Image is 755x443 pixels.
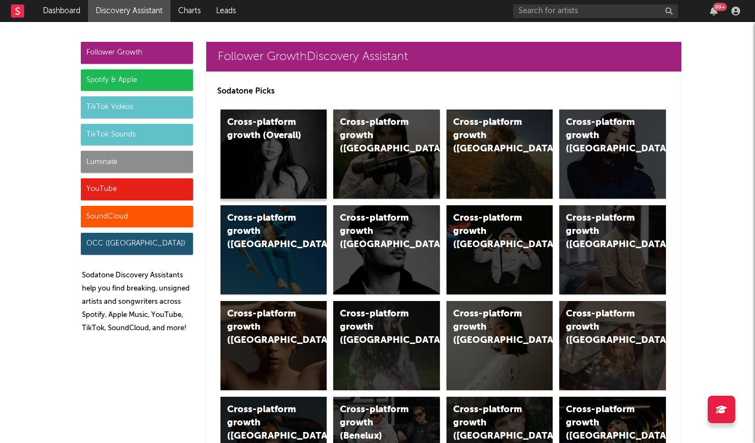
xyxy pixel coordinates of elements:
[81,206,193,228] div: SoundCloud
[81,151,193,173] div: Luminate
[566,403,641,443] div: Cross-platform growth ([GEOGRAPHIC_DATA])
[453,308,528,347] div: Cross-platform growth ([GEOGRAPHIC_DATA])
[340,308,415,347] div: Cross-platform growth ([GEOGRAPHIC_DATA])
[453,212,528,251] div: Cross-platform growth ([GEOGRAPHIC_DATA]/GSA)
[340,116,415,156] div: Cross-platform growth ([GEOGRAPHIC_DATA])
[217,85,670,98] p: Sodatone Picks
[206,42,681,72] a: Follower GrowthDiscovery Assistant
[82,269,193,335] p: Sodatone Discovery Assistants help you find breaking, unsigned artists and songwriters across Spo...
[81,96,193,118] div: TikTok Videos
[221,110,327,199] a: Cross-platform growth (Overall)
[447,205,553,294] a: Cross-platform growth ([GEOGRAPHIC_DATA]/GSA)
[81,69,193,91] div: Spotify & Apple
[221,301,327,390] a: Cross-platform growth ([GEOGRAPHIC_DATA])
[333,301,440,390] a: Cross-platform growth ([GEOGRAPHIC_DATA])
[333,110,440,199] a: Cross-platform growth ([GEOGRAPHIC_DATA])
[566,212,641,251] div: Cross-platform growth ([GEOGRAPHIC_DATA])
[81,178,193,200] div: YouTube
[566,308,641,347] div: Cross-platform growth ([GEOGRAPHIC_DATA])
[559,301,666,390] a: Cross-platform growth ([GEOGRAPHIC_DATA])
[333,205,440,294] a: Cross-platform growth ([GEOGRAPHIC_DATA])
[559,205,666,294] a: Cross-platform growth ([GEOGRAPHIC_DATA])
[221,205,327,294] a: Cross-platform growth ([GEOGRAPHIC_DATA])
[227,308,302,347] div: Cross-platform growth ([GEOGRAPHIC_DATA])
[227,212,302,251] div: Cross-platform growth ([GEOGRAPHIC_DATA])
[453,116,528,156] div: Cross-platform growth ([GEOGRAPHIC_DATA])
[453,403,528,443] div: Cross-platform growth ([GEOGRAPHIC_DATA])
[227,403,302,443] div: Cross-platform growth ([GEOGRAPHIC_DATA])
[81,42,193,64] div: Follower Growth
[713,3,727,11] div: 99 +
[340,212,415,251] div: Cross-platform growth ([GEOGRAPHIC_DATA])
[447,301,553,390] a: Cross-platform growth ([GEOGRAPHIC_DATA])
[340,403,415,443] div: Cross-platform growth (Benelux)
[566,116,641,156] div: Cross-platform growth ([GEOGRAPHIC_DATA])
[710,7,718,15] button: 99+
[447,110,553,199] a: Cross-platform growth ([GEOGRAPHIC_DATA])
[81,124,193,146] div: TikTok Sounds
[227,116,302,143] div: Cross-platform growth (Overall)
[559,110,666,199] a: Cross-platform growth ([GEOGRAPHIC_DATA])
[513,4,678,18] input: Search for artists
[81,233,193,255] div: OCC ([GEOGRAPHIC_DATA])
